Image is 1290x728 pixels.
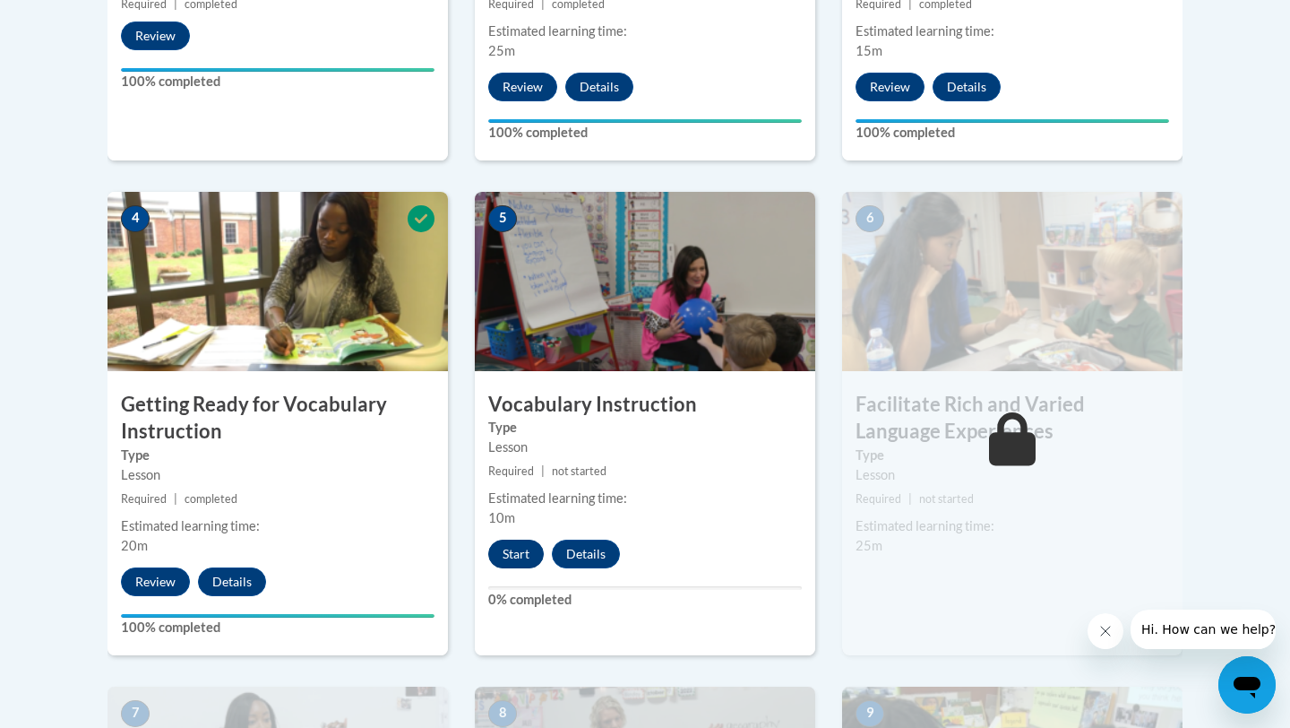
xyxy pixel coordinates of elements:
span: Required [856,492,901,506]
div: Your progress [121,68,434,72]
iframe: Close message [1088,613,1123,649]
span: | [908,492,912,506]
span: 8 [488,700,517,727]
span: Required [121,492,167,506]
button: Review [121,568,190,596]
button: Details [933,73,1001,101]
span: | [541,464,545,478]
span: 20m [121,538,148,553]
div: Estimated learning time: [488,489,802,508]
iframe: Button to launch messaging window [1218,656,1276,714]
div: Lesson [856,465,1169,485]
button: Review [121,22,190,50]
h3: Facilitate Rich and Varied Language Experiences [842,391,1182,446]
span: 4 [121,205,150,232]
label: 100% completed [121,618,434,637]
img: Course Image [475,192,815,371]
span: 15m [856,43,882,58]
button: Review [488,73,557,101]
div: Your progress [856,119,1169,123]
span: 25m [856,538,882,553]
button: Start [488,540,544,568]
div: Estimated learning time: [121,516,434,536]
span: Required [488,464,534,478]
div: Lesson [488,438,802,457]
span: 7 [121,700,150,727]
button: Review [856,73,924,101]
span: 6 [856,205,884,232]
button: Details [565,73,633,101]
h3: Vocabulary Instruction [475,391,815,419]
div: Your progress [488,119,802,123]
label: Type [121,446,434,465]
label: 0% completed [488,590,802,610]
img: Course Image [107,192,448,371]
span: not started [919,492,974,506]
span: not started [552,464,606,478]
span: 10m [488,510,515,525]
img: Course Image [842,192,1182,371]
button: Details [198,568,266,596]
div: Lesson [121,465,434,485]
h3: Getting Ready for Vocabulary Instruction [107,391,448,446]
div: Estimated learning time: [856,22,1169,41]
span: 9 [856,700,884,727]
label: 100% completed [121,72,434,91]
label: Type [488,418,802,438]
span: 25m [488,43,515,58]
span: 5 [488,205,517,232]
iframe: Message from company [1131,610,1276,649]
div: Estimated learning time: [488,22,802,41]
span: | [174,492,177,506]
label: 100% completed [856,123,1169,143]
label: 100% completed [488,123,802,143]
div: Estimated learning time: [856,516,1169,536]
div: Your progress [121,614,434,618]
label: Type [856,446,1169,465]
span: completed [185,492,237,506]
button: Details [552,540,620,568]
